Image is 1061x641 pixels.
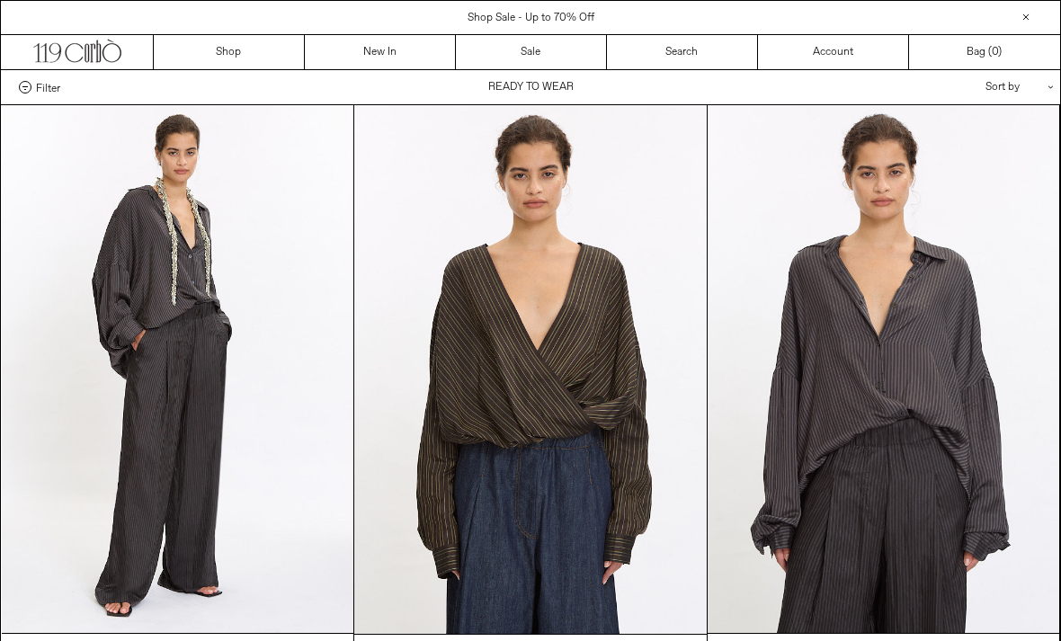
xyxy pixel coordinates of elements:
[36,81,60,93] span: Filter
[305,35,456,69] a: New In
[468,11,594,25] a: Shop Sale - Up to 70% Off
[354,105,707,634] img: Dries Van Noten Camiel Shirt
[992,45,998,59] span: 0
[909,35,1060,69] a: Bag ()
[758,35,909,69] a: Account
[154,35,305,69] a: Shop
[992,44,1002,60] span: )
[880,70,1042,104] div: Sort by
[607,35,758,69] a: Search
[456,35,607,69] a: Sale
[708,105,1060,633] img: Dries Van Noten Casia Shirt
[2,105,354,633] img: Dries Van Noten Pila Pants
